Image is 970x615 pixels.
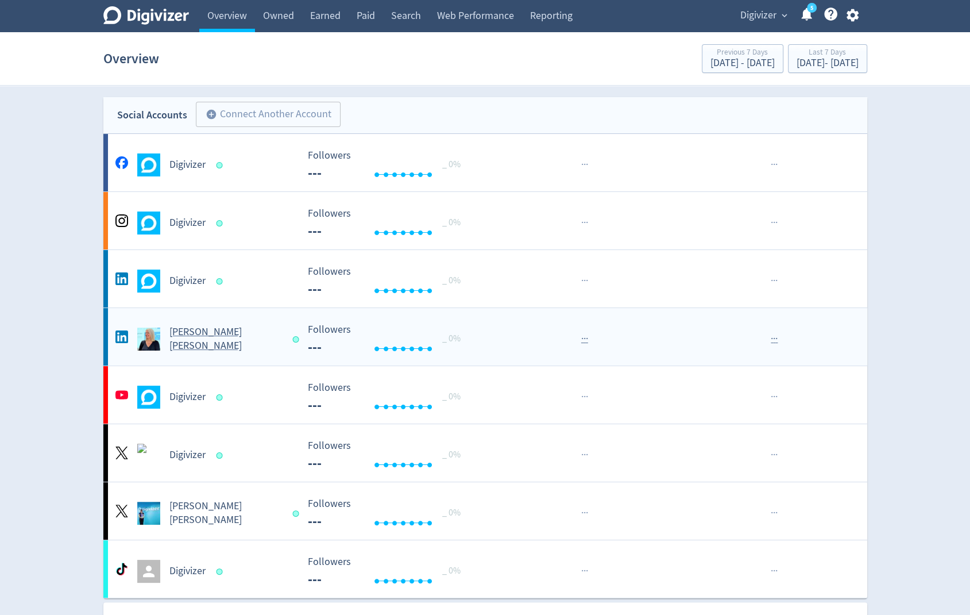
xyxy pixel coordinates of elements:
span: _ 0% [442,275,461,286]
svg: Followers --- [302,556,474,587]
span: Data last synced: 7 Oct 2025, 11:02pm (AEDT) [216,394,226,401]
span: _ 0% [442,507,461,518]
span: · [581,216,583,230]
svg: Followers --- [302,440,474,471]
h5: [PERSON_NAME] [PERSON_NAME] [169,325,283,353]
button: Last 7 Days[DATE]- [DATE] [788,44,867,73]
span: · [775,216,778,230]
span: · [775,564,778,578]
a: Connect Another Account [187,103,341,127]
h5: Digivizer [169,216,206,230]
span: · [586,157,588,172]
span: · [583,448,586,462]
h5: [PERSON_NAME] [PERSON_NAME] [169,499,283,527]
span: Data last synced: 7 Oct 2025, 9:02pm (AEDT) [293,336,303,343]
a: Emma Lo Russo undefined[PERSON_NAME] [PERSON_NAME] Followers --- Followers --- _ 0%······ [103,308,867,366]
div: Last 7 Days [797,48,859,58]
a: 5 [807,3,817,13]
span: · [773,274,775,288]
button: Connect Another Account [196,102,341,127]
span: · [775,274,778,288]
img: Digivizer undefined [137,444,160,467]
div: Social Accounts [117,107,187,124]
span: · [773,332,775,346]
span: · [773,506,775,520]
span: _ 0% [442,217,461,228]
span: · [771,216,773,230]
img: Digivizer undefined [137,212,160,235]
span: · [583,506,586,520]
span: · [771,157,773,172]
span: · [581,564,583,578]
svg: Followers --- [302,266,474,297]
span: · [771,506,773,520]
span: · [581,332,583,346]
span: · [773,390,775,404]
text: 5 [810,4,813,12]
span: · [586,390,588,404]
span: · [771,448,773,462]
span: add_circle [206,109,217,120]
span: Data last synced: 8 Oct 2025, 3:02am (AEDT) [216,452,226,459]
img: Digivizer undefined [137,386,160,409]
span: · [581,274,583,288]
div: [DATE] - [DATE] [710,58,775,68]
a: Digivizer undefinedDigivizer Followers --- Followers --- _ 0%······ [103,424,867,482]
span: · [773,216,775,230]
span: _ 0% [442,391,461,402]
h5: Digivizer [169,274,206,288]
span: · [773,157,775,172]
a: Digivizer Followers --- Followers --- _ 0%······ [103,540,867,598]
svg: Followers --- [302,208,474,239]
span: · [775,390,778,404]
img: Digivizer undefined [137,153,160,176]
span: · [771,332,773,346]
span: · [773,564,775,578]
span: · [581,390,583,404]
h1: Overview [103,40,159,77]
a: Emma Lo Russo undefined[PERSON_NAME] [PERSON_NAME] Followers --- Followers --- _ 0%······ [103,482,867,540]
span: · [775,506,778,520]
svg: Followers --- [302,324,474,355]
button: Previous 7 Days[DATE] - [DATE] [702,44,783,73]
span: · [771,390,773,404]
span: · [775,332,778,346]
h5: Digivizer [169,564,206,578]
span: Data last synced: 8 Oct 2025, 4:02am (AEDT) [216,220,226,226]
span: · [583,274,586,288]
span: · [586,448,588,462]
span: · [583,332,586,346]
span: · [583,157,586,172]
svg: Followers --- [302,150,474,180]
span: · [586,564,588,578]
span: · [775,448,778,462]
span: · [586,506,588,520]
svg: Followers --- [302,498,474,529]
span: · [581,506,583,520]
span: · [586,332,588,346]
span: expand_more [779,10,790,21]
img: Emma Lo Russo undefined [137,328,160,351]
span: · [775,157,778,172]
span: Data last synced: 8 Oct 2025, 4:02am (AEDT) [216,162,226,168]
span: · [773,448,775,462]
h5: Digivizer [169,448,206,462]
div: Previous 7 Days [710,48,775,58]
span: · [581,157,583,172]
span: _ 0% [442,333,461,344]
span: · [771,564,773,578]
span: · [583,216,586,230]
span: · [771,274,773,288]
h5: Digivizer [169,390,206,404]
span: · [586,216,588,230]
a: Digivizer undefinedDigivizer Followers --- Followers --- _ 0%······ [103,250,867,307]
span: Digivizer [740,6,776,25]
span: Data last synced: 7 Oct 2025, 10:02pm (AEDT) [293,510,303,517]
span: · [581,448,583,462]
span: _ 0% [442,565,461,576]
div: [DATE] - [DATE] [797,58,859,68]
svg: Followers --- [302,382,474,413]
span: · [586,274,588,288]
a: Digivizer undefinedDigivizer Followers --- Followers --- _ 0%······ [103,192,867,249]
a: Digivizer undefinedDigivizer Followers --- Followers --- _ 0%······ [103,134,867,191]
